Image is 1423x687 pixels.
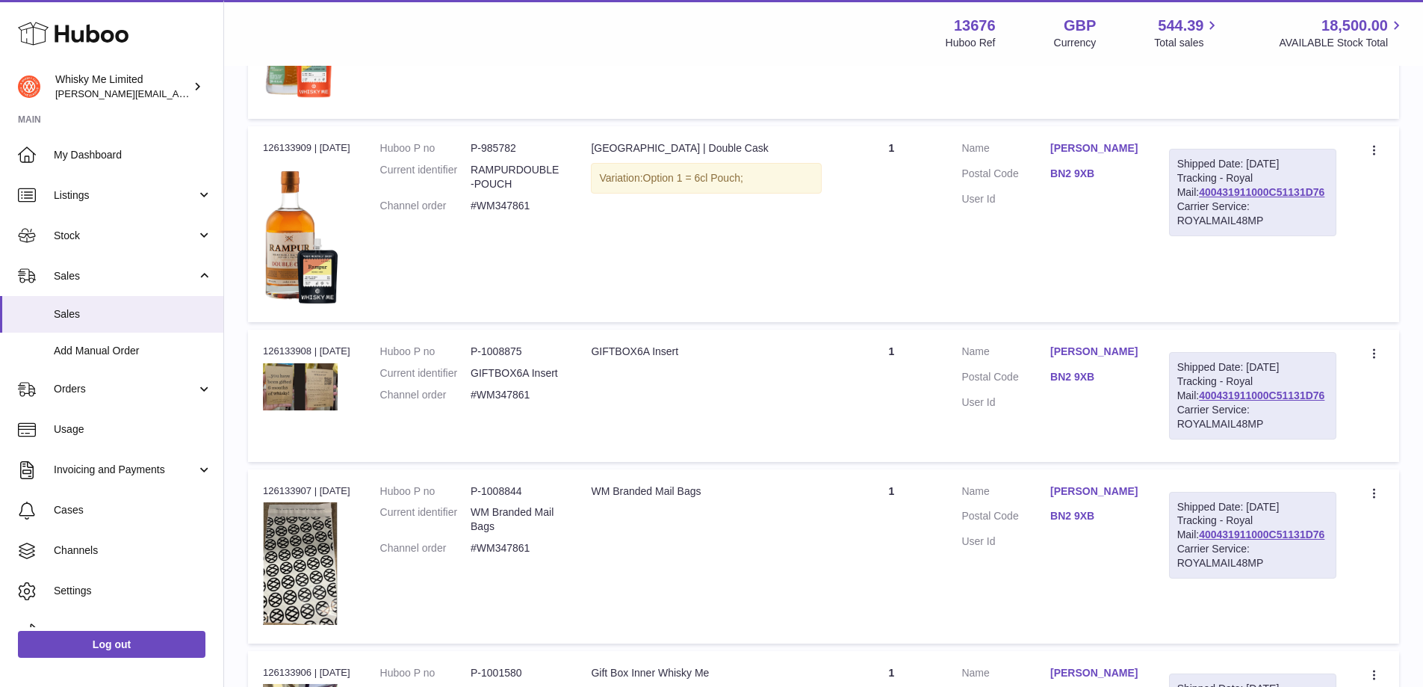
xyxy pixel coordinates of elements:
[946,36,996,50] div: Huboo Ref
[54,307,212,321] span: Sales
[471,505,561,534] dd: WM Branded Mail Bags
[1050,370,1139,384] a: BN2 9XB
[380,505,471,534] dt: Current identifier
[54,543,212,558] span: Channels
[1050,666,1139,680] a: [PERSON_NAME]
[1169,352,1336,439] div: Tracking - Royal Mail:
[1050,167,1139,181] a: BN2 9XB
[837,330,947,461] td: 1
[961,484,1050,502] dt: Name
[471,345,561,359] dd: P-1008875
[55,73,190,101] div: Whisky Me Limited
[54,382,196,396] span: Orders
[380,484,471,499] dt: Huboo P no
[263,141,350,155] div: 126133909 | [DATE]
[380,366,471,381] dt: Current identifier
[471,163,561,191] dd: RAMPURDOUBLE-POUCH
[54,188,196,203] span: Listings
[54,148,212,162] span: My Dashboard
[591,484,821,499] div: WM Branded Mail Bags
[591,163,821,194] div: Variation:
[1199,529,1324,540] a: 400431911000C51131D76
[961,509,1050,527] dt: Postal Code
[471,541,561,555] dd: #WM347861
[1050,141,1139,155] a: [PERSON_NAME]
[54,503,212,517] span: Cases
[961,192,1050,206] dt: User Id
[1177,403,1328,431] div: Carrier Service: ROYALMAIL48MP
[54,624,212,638] span: Returns
[54,269,196,283] span: Sales
[1177,200,1328,228] div: Carrier Service: ROYALMAIL48MP
[54,229,196,243] span: Stock
[961,534,1050,549] dt: User Id
[54,463,196,477] span: Invoicing and Payments
[1279,16,1405,50] a: 18,500.00 AVAILABLE Stock Total
[1177,157,1328,171] div: Shipped Date: [DATE]
[380,541,471,555] dt: Channel order
[591,141,821,155] div: [GEOGRAPHIC_DATA] | Double Cask
[591,345,821,359] div: GIFTBOX6A Insert
[1054,36,1097,50] div: Currency
[380,388,471,402] dt: Channel order
[1321,16,1388,36] span: 18,500.00
[471,199,561,213] dd: #WM347861
[55,87,300,99] span: [PERSON_NAME][EMAIL_ADDRESS][DOMAIN_NAME]
[18,631,205,658] a: Log out
[54,584,212,598] span: Settings
[1279,36,1405,50] span: AVAILABLE Stock Total
[591,666,821,680] div: Gift Box Inner Whisky Me
[471,484,561,499] dd: P-1008844
[961,167,1050,185] dt: Postal Code
[1169,149,1336,235] div: Tracking - Royal Mail:
[380,199,471,213] dt: Channel order
[1064,16,1096,36] strong: GBP
[961,666,1050,684] dt: Name
[961,141,1050,159] dt: Name
[837,126,947,322] td: 1
[1177,360,1328,375] div: Shipped Date: [DATE]
[471,666,561,680] dd: P-1001580
[954,16,996,36] strong: 13676
[380,163,471,191] dt: Current identifier
[1050,509,1139,523] a: BN2 9XB
[263,345,350,358] div: 126133908 | [DATE]
[18,76,40,98] img: frances@whiskyshop.com
[1199,389,1324,401] a: 400431911000C51131D76
[54,344,212,358] span: Add Manual Order
[380,141,471,155] dt: Huboo P no
[643,172,743,184] span: Option 1 = 6cl Pouch;
[471,141,561,155] dd: P-985782
[1154,36,1221,50] span: Total sales
[471,388,561,402] dd: #WM347861
[961,345,1050,363] dt: Name
[1169,492,1336,579] div: Tracking - Royal Mail:
[380,666,471,680] dt: Huboo P no
[961,395,1050,410] dt: User Id
[263,666,350,680] div: 126133906 | [DATE]
[1158,16,1203,36] span: 544.39
[1199,186,1324,198] a: 400431911000C51131D76
[54,422,212,437] span: Usage
[961,370,1050,388] dt: Postal Code
[263,484,350,498] div: 126133907 | [DATE]
[1177,542,1328,570] div: Carrier Service: ROYALMAIL48MP
[1154,16,1221,50] a: 544.39 Total sales
[263,160,338,304] img: Packcutout_9579b6af-601e-4b95-8b0e-962130167b11.png
[837,469,947,644] td: 1
[471,366,561,381] dd: GIFTBOX6A Insert
[1050,484,1139,499] a: [PERSON_NAME]
[263,363,338,410] img: 136761725538791.png
[263,502,338,625] img: 1725358317.png
[380,345,471,359] dt: Huboo P no
[1177,500,1328,514] div: Shipped Date: [DATE]
[1050,345,1139,359] a: [PERSON_NAME]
